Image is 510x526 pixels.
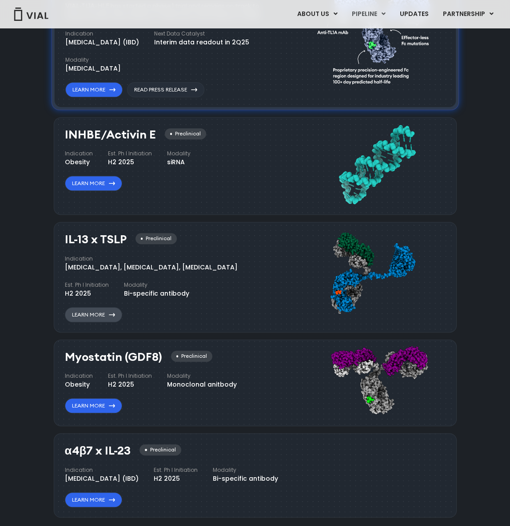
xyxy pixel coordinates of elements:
[65,492,122,507] a: Learn More
[65,307,122,322] a: Learn More
[65,398,122,413] a: Learn More
[108,158,152,167] div: H2 2025
[65,281,109,289] h4: Est. Ph I Initiation
[65,150,93,158] h4: Indication
[213,474,278,483] div: Bi-specific antibody
[65,176,122,191] a: Learn More
[65,263,238,272] div: [MEDICAL_DATA], [MEDICAL_DATA], [MEDICAL_DATA]
[13,8,49,21] img: Vial Logo
[108,372,152,380] h4: Est. Ph I Initiation
[108,380,152,389] div: H2 2025
[436,7,501,22] a: PARTNERSHIPMenu Toggle
[154,30,249,38] h4: Next Data Catalyst
[154,474,198,483] div: H2 2025
[65,38,139,47] div: [MEDICAL_DATA] (IBD)
[65,372,93,380] h4: Indication
[65,289,109,298] div: H2 2025
[65,255,238,263] h4: Indication
[345,7,392,22] a: PIPELINEMenu Toggle
[139,444,181,455] div: Preclinical
[165,128,206,139] div: Preclinical
[65,30,139,38] h4: Indication
[108,150,152,158] h4: Est. Ph I Initiation
[290,7,344,22] a: ABOUT USMenu Toggle
[65,466,139,474] h4: Indication
[65,380,93,389] div: Obesity
[65,64,121,73] div: [MEDICAL_DATA]
[154,466,198,474] h4: Est. Ph I Initiation
[167,380,237,389] div: Monoclonal anitbody
[167,158,191,167] div: siRNA
[65,351,162,364] h3: Myostatin (GDF8)
[65,128,156,141] h3: INHBE/Activin E
[65,444,131,457] h3: α4β7 x IL-23
[65,56,121,64] h4: Modality
[167,150,191,158] h4: Modality
[213,466,278,474] h4: Modality
[124,281,189,289] h4: Modality
[124,289,189,298] div: Bi-specific antibody
[167,372,237,380] h4: Modality
[171,351,212,362] div: Preclinical
[65,474,139,483] div: [MEDICAL_DATA] (IBD)
[65,82,123,97] a: Learn More
[127,82,204,97] a: Read Press Release
[393,7,435,22] a: UPDATES
[65,158,93,167] div: Obesity
[154,38,249,47] div: Interim data readout in 2Q25
[135,233,177,244] div: Preclinical
[65,233,127,246] h3: IL-13 x TSLP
